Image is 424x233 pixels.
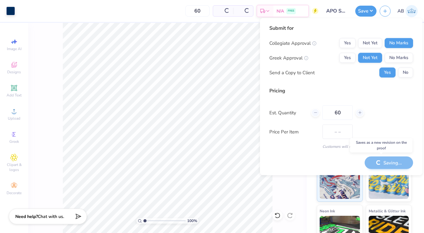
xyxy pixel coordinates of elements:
[397,8,404,15] span: AB
[355,6,377,17] button: Save
[322,5,352,17] input: Untitled Design
[7,93,22,98] span: Add Text
[350,138,412,153] div: Saves as a new revision on the proof
[339,53,356,63] button: Yes
[369,208,406,214] span: Metallic & Glitter Ink
[8,116,20,121] span: Upload
[322,106,353,120] input: – –
[269,128,318,135] label: Price Per Item
[269,54,308,61] div: Greek Approval
[369,168,409,199] img: Puff Ink
[269,109,307,116] label: Est. Quantity
[397,5,418,17] a: AB
[38,214,64,220] span: Chat with us.
[3,162,25,172] span: Clipart & logos
[185,5,210,17] input: – –
[9,139,19,144] span: Greek
[379,68,396,78] button: Yes
[187,218,197,224] span: 100 %
[269,69,315,76] div: Send a Copy to Client
[320,208,335,214] span: Neon Ink
[339,38,356,48] button: Yes
[269,87,413,95] div: Pricing
[7,70,21,75] span: Designs
[385,53,413,63] button: No Marks
[269,144,413,149] div: Customers will see this price on HQ.
[269,39,317,47] div: Collegiate Approval
[358,38,382,48] button: Not Yet
[320,168,360,199] img: Standard
[277,8,284,14] span: N/A
[406,5,418,17] img: Ashlyn Barnard
[358,53,382,63] button: Not Yet
[288,9,294,13] span: FREE
[15,214,38,220] strong: Need help?
[269,24,413,32] div: Submit for
[7,190,22,195] span: Decorate
[398,68,413,78] button: No
[385,38,413,48] button: No Marks
[7,46,22,51] span: Image AI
